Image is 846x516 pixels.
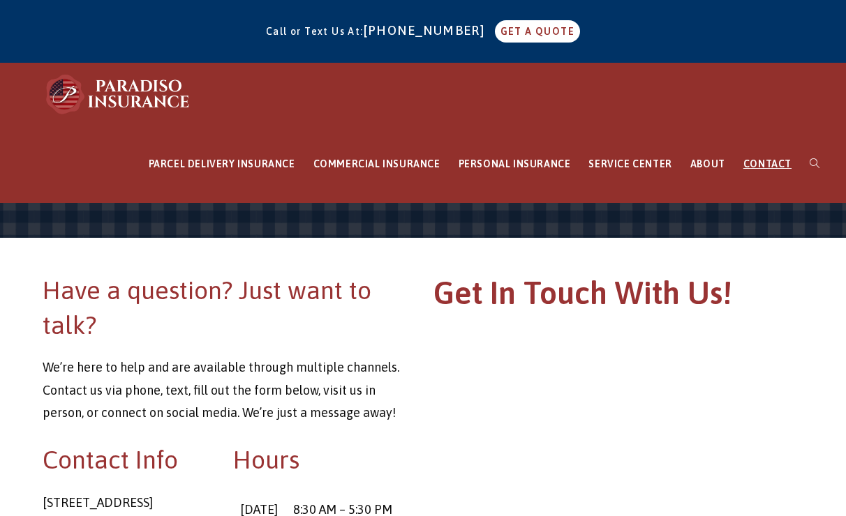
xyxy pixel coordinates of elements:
h2: Hours [233,442,403,477]
img: Paradiso Insurance [42,73,195,115]
h2: Contact Info [43,442,213,477]
span: CONTACT [743,158,792,169]
a: GET A QUOTE [495,20,580,43]
span: PARCEL DELIVERY INSURANCE [149,158,295,169]
a: COMMERCIAL INSURANCE [304,126,450,203]
h2: Have a question? Just want to talk? [43,273,403,343]
span: PERSONAL INSURANCE [459,158,571,169]
a: SERVICE CENTER [579,126,681,203]
span: Call or Text Us At: [266,26,364,37]
h1: Get In Touch With Us! [433,273,794,321]
span: COMMERCIAL INSURANCE [313,158,440,169]
a: [PHONE_NUMBER] [364,23,492,38]
p: We’re here to help and are available through multiple channels. Contact us via phone, text, fill ... [43,356,403,424]
span: SERVICE CENTER [588,158,671,169]
a: PARCEL DELIVERY INSURANCE [140,126,304,203]
span: ABOUT [690,158,725,169]
a: PERSONAL INSURANCE [450,126,580,203]
a: CONTACT [734,126,801,203]
a: ABOUT [681,126,734,203]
